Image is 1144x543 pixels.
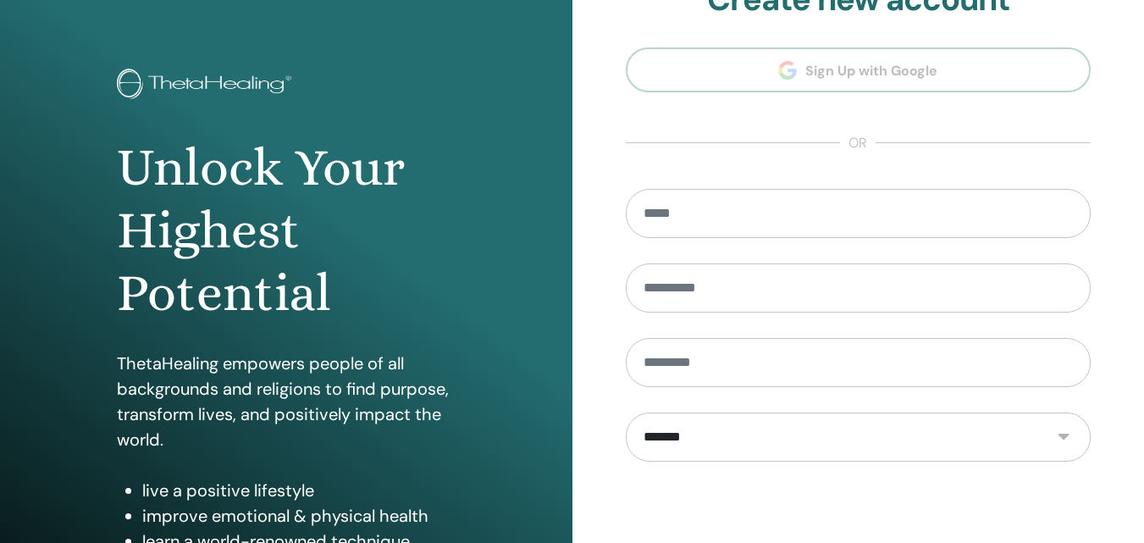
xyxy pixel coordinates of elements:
li: live a positive lifestyle [142,478,456,503]
h1: Unlock Your Highest Potential [117,136,456,325]
span: or [840,133,876,153]
li: improve emotional & physical health [142,503,456,529]
p: ThetaHealing empowers people of all backgrounds and religions to find purpose, transform lives, a... [117,351,456,452]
